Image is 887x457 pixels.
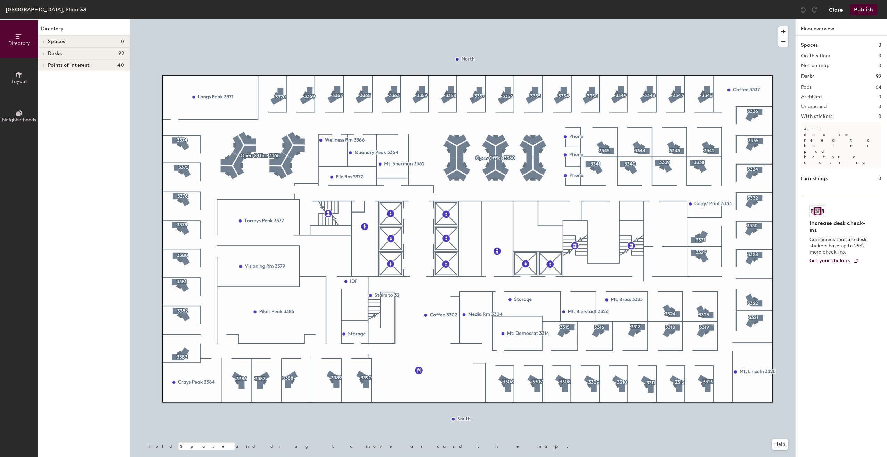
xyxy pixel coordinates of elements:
img: Sticker logo [809,205,825,217]
h2: 0 [878,114,881,119]
h2: Ungrouped [801,104,827,110]
h1: Directory [38,25,130,36]
span: Spaces [48,39,65,45]
h4: Increase desk check-ins [809,220,869,234]
button: Help [772,439,788,450]
span: Directory [8,40,30,46]
h2: Archived [801,94,822,100]
h2: 64 [876,85,881,90]
img: Undo [800,6,807,13]
h2: Not on map [801,63,829,69]
button: Publish [850,4,877,15]
h1: 92 [876,73,881,80]
p: Companies that use desk stickers have up to 25% more check-ins. [809,236,869,255]
span: 0 [121,39,124,45]
div: [GEOGRAPHIC_DATA], Floor 33 [6,5,86,14]
h2: With stickers [801,114,833,119]
h1: Floor overview [796,19,887,36]
span: Neighborhoods [2,117,36,123]
h1: 0 [878,175,881,183]
h2: 0 [878,63,881,69]
span: Layout [11,79,27,85]
span: Get your stickers [809,258,850,264]
span: Points of interest [48,63,89,68]
h1: 0 [878,41,881,49]
a: Get your stickers [809,258,858,264]
p: All desks need to be in a pod before saving [801,123,881,168]
h1: Spaces [801,41,818,49]
button: Close [829,4,843,15]
span: 40 [117,63,124,68]
h2: 0 [878,53,881,59]
h2: Pods [801,85,812,90]
h1: Desks [801,73,814,80]
h2: On this floor [801,53,831,59]
span: 92 [118,51,124,56]
h2: 0 [878,94,881,100]
h2: 0 [878,104,881,110]
h1: Furnishings [801,175,828,183]
img: Redo [811,6,818,13]
span: Desks [48,51,62,56]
